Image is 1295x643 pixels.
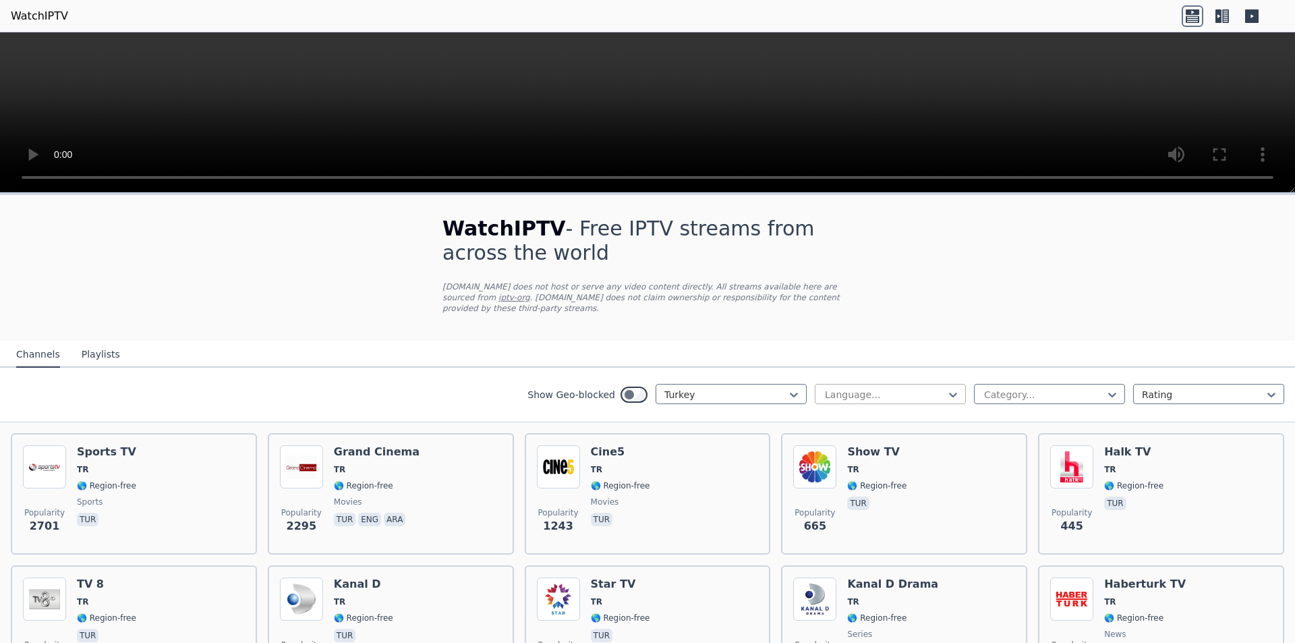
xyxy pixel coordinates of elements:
p: [DOMAIN_NAME] does not host or serve any video content directly. All streams available here are s... [442,281,853,314]
span: 🌎 Region-free [591,613,650,623]
h6: Kanal D Drama [847,578,938,591]
h6: Grand Cinema [334,445,420,459]
span: TR [334,596,345,607]
span: 445 [1060,518,1083,534]
img: TV 8 [23,578,66,621]
span: TR [1104,464,1116,475]
a: WatchIPTV [11,8,68,24]
span: 2701 [30,518,60,534]
span: 1243 [543,518,573,534]
span: TR [847,596,859,607]
a: iptv-org [498,293,530,302]
button: Playlists [82,342,120,368]
img: Grand Cinema [280,445,323,488]
span: Popularity [1052,507,1092,518]
p: tur [847,497,869,510]
h6: Halk TV [1104,445,1163,459]
h6: Sports TV [77,445,136,459]
span: TR [77,464,88,475]
span: Popularity [24,507,65,518]
span: movies [591,497,619,507]
span: TR [334,464,345,475]
p: ara [384,513,405,526]
p: tur [1104,497,1126,510]
span: TR [591,464,602,475]
img: Halk TV [1050,445,1093,488]
h6: Haberturk TV [1104,578,1186,591]
p: tur [591,513,612,526]
p: eng [358,513,381,526]
span: Popularity [795,507,835,518]
img: Kanal D [280,578,323,621]
span: 🌎 Region-free [334,480,393,491]
img: Haberturk TV [1050,578,1093,621]
span: news [1104,629,1126,640]
span: TR [847,464,859,475]
span: 🌎 Region-free [77,613,136,623]
span: 🌎 Region-free [847,613,906,623]
span: 🌎 Region-free [77,480,136,491]
span: sports [77,497,103,507]
img: Star TV [537,578,580,621]
span: series [847,629,872,640]
p: tur [334,629,355,642]
h6: TV 8 [77,578,136,591]
label: Show Geo-blocked [527,388,615,401]
h6: Cine5 [591,445,650,459]
img: Show TV [793,445,836,488]
button: Channels [16,342,60,368]
h1: - Free IPTV streams from across the world [442,217,853,265]
p: tur [334,513,355,526]
img: Sports TV [23,445,66,488]
span: 🌎 Region-free [591,480,650,491]
span: WatchIPTV [442,217,566,240]
span: 🌎 Region-free [334,613,393,623]
span: 🌎 Region-free [1104,480,1163,491]
img: Kanal D Drama [793,578,836,621]
h6: Kanal D [334,578,393,591]
span: TR [1104,596,1116,607]
span: 🌎 Region-free [847,480,906,491]
p: tur [591,629,612,642]
span: TR [591,596,602,607]
span: Popularity [281,507,322,518]
h6: Show TV [847,445,906,459]
span: TR [77,596,88,607]
p: tur [77,513,98,526]
p: tur [77,629,98,642]
span: movies [334,497,362,507]
span: 🌎 Region-free [1104,613,1163,623]
span: Popularity [538,507,579,518]
img: Cine5 [537,445,580,488]
span: 2295 [287,518,317,534]
h6: Star TV [591,578,650,591]
span: 665 [804,518,826,534]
